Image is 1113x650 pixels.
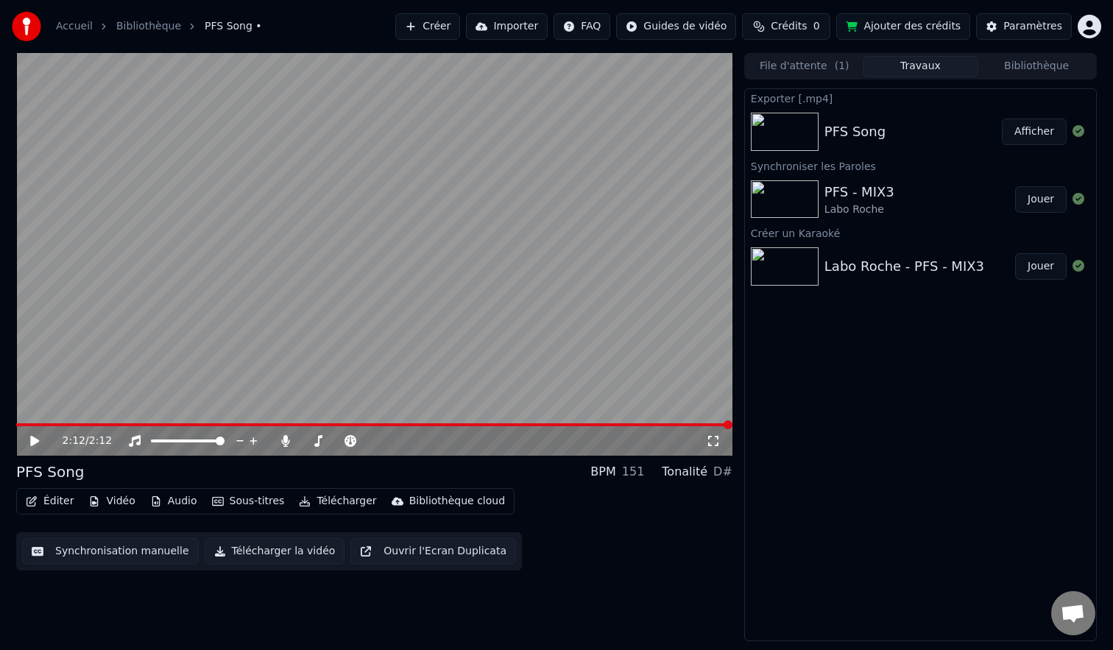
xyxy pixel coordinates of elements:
[978,56,1095,77] button: Bibliothèque
[205,19,262,34] span: PFS Song •
[771,19,807,34] span: Crédits
[554,13,610,40] button: FAQ
[350,538,516,565] button: Ouvrir l'Ecran Duplicata
[89,434,112,448] span: 2:12
[1015,186,1067,213] button: Jouer
[976,13,1072,40] button: Paramètres
[395,13,460,40] button: Créer
[409,494,505,509] div: Bibliothèque cloud
[116,19,181,34] a: Bibliothèque
[745,157,1096,174] div: Synchroniser les Paroles
[22,538,199,565] button: Synchronisation manuelle
[616,13,736,40] button: Guides de vidéo
[746,56,863,77] button: File d'attente
[742,13,830,40] button: Crédits0
[12,12,41,41] img: youka
[713,463,732,481] div: D#
[836,13,970,40] button: Ajouter des crédits
[144,491,203,512] button: Audio
[662,463,707,481] div: Tonalité
[824,256,984,277] div: Labo Roche - PFS - MIX3
[1015,253,1067,280] button: Jouer
[56,19,93,34] a: Accueil
[16,462,85,482] div: PFS Song
[20,491,79,512] button: Éditer
[56,19,262,34] nav: breadcrumb
[293,491,382,512] button: Télécharger
[824,182,894,202] div: PFS - MIX3
[622,463,645,481] div: 151
[813,19,820,34] span: 0
[206,491,291,512] button: Sous-titres
[745,224,1096,241] div: Créer un Karaoké
[205,538,345,565] button: Télécharger la vidéo
[590,463,615,481] div: BPM
[1051,591,1095,635] a: Ouvrir le chat
[466,13,548,40] button: Importer
[824,202,894,217] div: Labo Roche
[63,434,85,448] span: 2:12
[824,121,886,142] div: PFS Song
[835,59,849,74] span: ( 1 )
[1002,119,1067,145] button: Afficher
[863,56,979,77] button: Travaux
[63,434,98,448] div: /
[1003,19,1062,34] div: Paramètres
[745,89,1096,107] div: Exporter [.mp4]
[82,491,141,512] button: Vidéo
